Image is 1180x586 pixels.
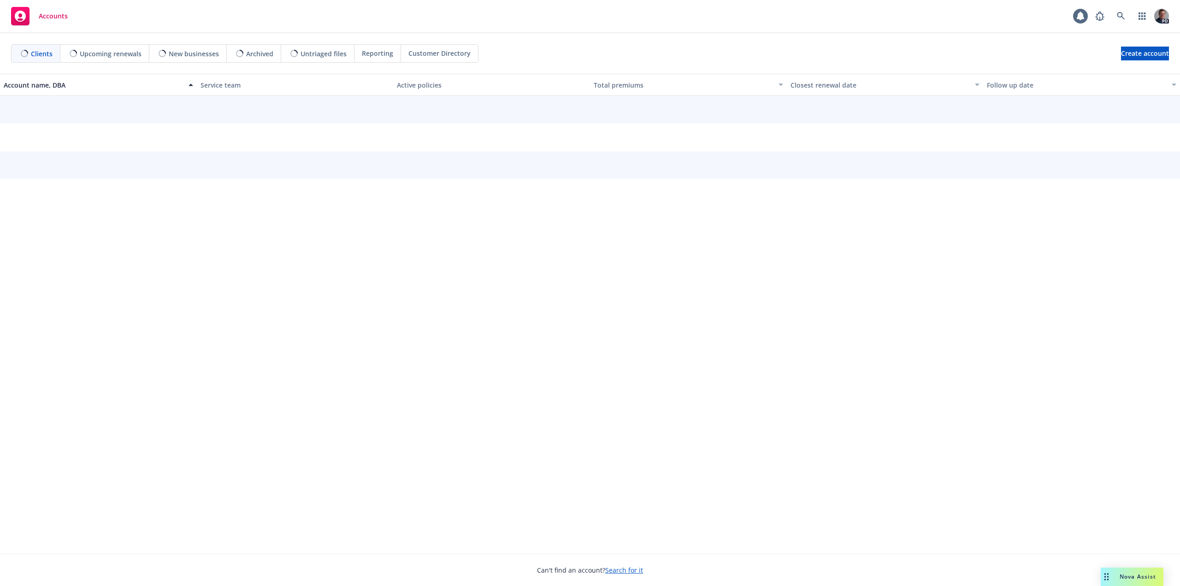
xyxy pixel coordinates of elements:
[7,3,71,29] a: Accounts
[301,49,347,59] span: Untriaged files
[201,80,390,90] div: Service team
[397,80,586,90] div: Active policies
[983,74,1180,96] button: Follow up date
[1121,45,1169,62] span: Create account
[1101,568,1163,586] button: Nova Assist
[1091,7,1109,25] a: Report a Bug
[393,74,590,96] button: Active policies
[1120,573,1156,580] span: Nova Assist
[80,49,142,59] span: Upcoming renewals
[605,566,643,574] a: Search for it
[1101,568,1112,586] div: Drag to move
[787,74,984,96] button: Closest renewal date
[31,49,53,59] span: Clients
[4,80,183,90] div: Account name, DBA
[1121,47,1169,60] a: Create account
[246,49,273,59] span: Archived
[590,74,787,96] button: Total premiums
[791,80,970,90] div: Closest renewal date
[39,12,68,20] span: Accounts
[1112,7,1130,25] a: Search
[594,80,773,90] div: Total premiums
[987,80,1166,90] div: Follow up date
[408,48,471,58] span: Customer Directory
[1133,7,1151,25] a: Switch app
[169,49,219,59] span: New businesses
[362,48,393,58] span: Reporting
[1154,9,1169,24] img: photo
[197,74,394,96] button: Service team
[537,565,643,575] span: Can't find an account?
